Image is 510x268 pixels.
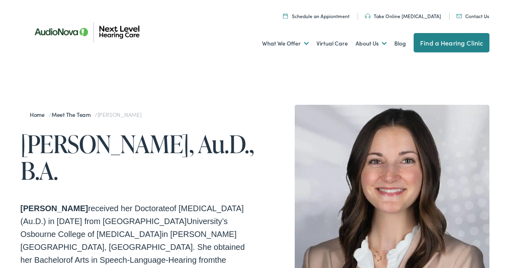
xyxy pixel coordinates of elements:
[98,110,142,118] span: [PERSON_NAME]
[414,33,489,52] a: Find a Hearing Clinic
[21,131,255,184] h1: [PERSON_NAME], Au.D., B.A.
[52,110,95,118] a: Meet the Team
[394,29,406,58] a: Blog
[66,256,215,264] span: of Arts in Speech-Language-Hearing from
[30,110,142,118] span: / /
[283,13,288,19] img: Calendar icon representing the ability to schedule a hearing test or hearing aid appointment at N...
[283,12,350,19] a: Schedule an Appiontment
[21,204,88,213] span: [PERSON_NAME]
[456,14,462,18] img: An icon representing mail communication is presented in a unique teal color.
[88,204,169,213] span: received her Doctorate
[262,29,309,58] a: What We Offer
[30,110,49,118] a: Home
[365,14,371,19] img: An icon symbolizing headphones, colored in teal, suggests audio-related services or features.
[356,29,387,58] a: About Us
[316,29,348,58] a: Virtual Care
[21,230,245,264] span: in [PERSON_NAME][GEOGRAPHIC_DATA], [GEOGRAPHIC_DATA]. She obtained her Bachelor
[365,12,441,19] a: Take Online [MEDICAL_DATA]
[456,12,489,19] a: Contact Us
